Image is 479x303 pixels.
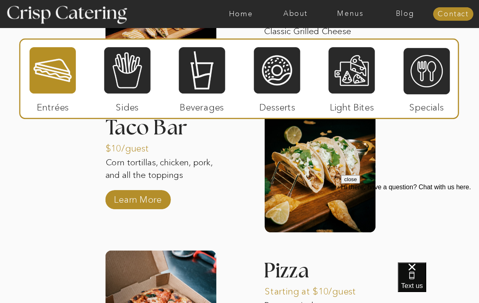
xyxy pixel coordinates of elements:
[175,93,229,117] p: Beverages
[214,10,268,18] a: Home
[268,10,323,18] a: About
[398,262,479,303] iframe: podium webchat widget bubble
[106,135,159,158] p: $10/guest
[106,157,216,195] p: Corn tortillas, chicken, pork, and all the toppings
[264,261,347,284] h3: Pizza
[111,186,164,209] a: Learn More
[101,93,154,117] p: Sides
[265,278,371,301] p: Starting at $10/guest
[378,10,432,18] a: Blog
[433,11,473,19] a: Contact
[400,93,453,117] p: Specials
[325,93,378,117] p: Light Bites
[251,93,304,117] p: Desserts
[26,93,80,117] p: Entrées
[323,10,378,18] a: Menus
[106,118,216,128] h3: Taco Bar
[341,175,479,273] iframe: podium webchat widget prompt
